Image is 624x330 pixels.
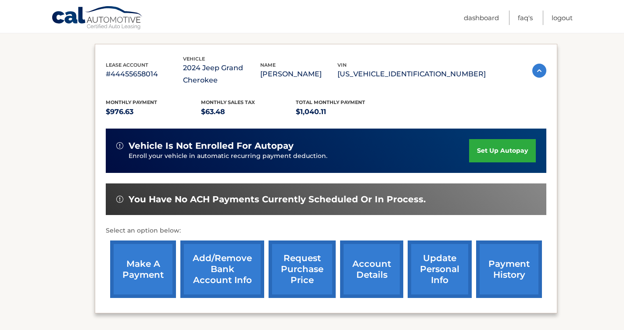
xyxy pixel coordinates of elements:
span: vehicle is not enrolled for autopay [129,140,294,151]
p: $63.48 [201,106,296,118]
span: lease account [106,62,148,68]
p: $976.63 [106,106,201,118]
span: Monthly Payment [106,99,157,105]
span: Monthly sales Tax [201,99,255,105]
span: vehicle [183,56,205,62]
a: Dashboard [464,11,499,25]
img: alert-white.svg [116,196,123,203]
a: make a payment [110,240,176,298]
p: [PERSON_NAME] [260,68,337,80]
a: set up autopay [469,139,536,162]
a: payment history [476,240,542,298]
a: account details [340,240,403,298]
img: alert-white.svg [116,142,123,149]
a: update personal info [408,240,472,298]
p: $1,040.11 [296,106,391,118]
span: name [260,62,276,68]
span: Total Monthly Payment [296,99,365,105]
a: Logout [552,11,573,25]
img: accordion-active.svg [532,64,546,78]
span: vin [337,62,347,68]
p: 2024 Jeep Grand Cherokee [183,62,260,86]
p: #44455658014 [106,68,183,80]
a: FAQ's [518,11,533,25]
a: request purchase price [269,240,336,298]
a: Add/Remove bank account info [180,240,264,298]
p: [US_VEHICLE_IDENTIFICATION_NUMBER] [337,68,486,80]
span: You have no ACH payments currently scheduled or in process. [129,194,426,205]
p: Select an option below: [106,226,546,236]
a: Cal Automotive [51,6,143,31]
p: Enroll your vehicle in automatic recurring payment deduction. [129,151,469,161]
